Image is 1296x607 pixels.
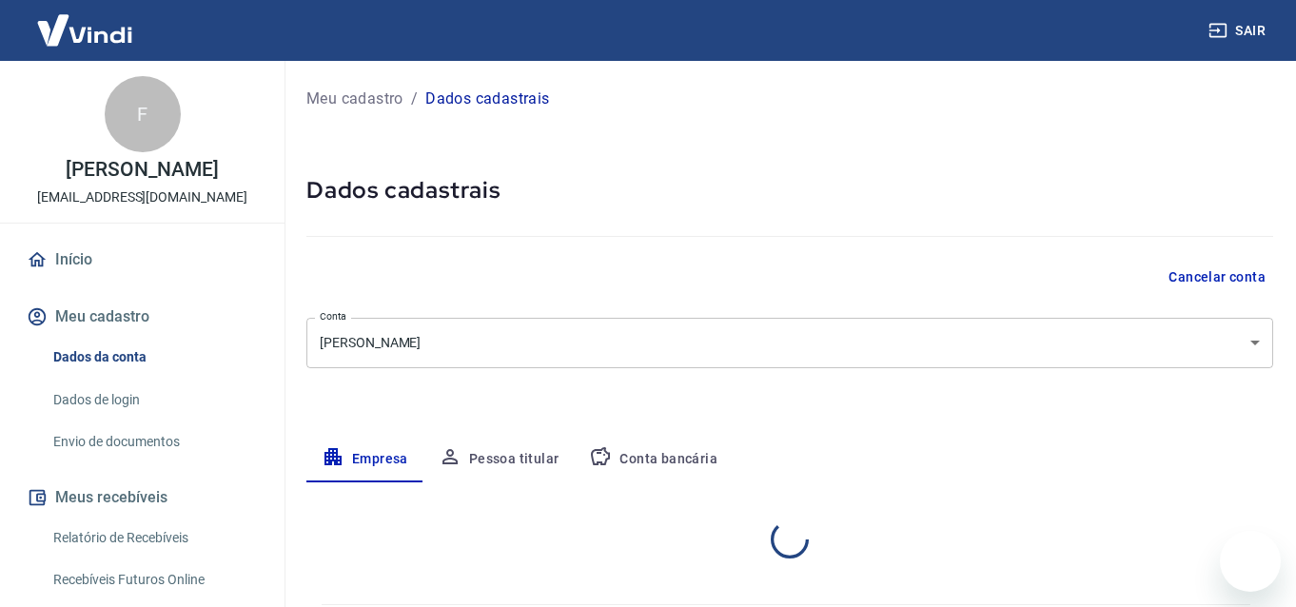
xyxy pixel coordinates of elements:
h5: Dados cadastrais [306,175,1273,206]
a: Início [23,239,262,281]
button: Pessoa titular [423,437,575,482]
button: Meu cadastro [23,296,262,338]
button: Meus recebíveis [23,477,262,519]
a: Meu cadastro [306,88,403,110]
div: [PERSON_NAME] [306,318,1273,368]
a: Dados de login [46,381,262,420]
a: Relatório de Recebíveis [46,519,262,558]
p: / [411,88,418,110]
button: Empresa [306,437,423,482]
a: Recebíveis Futuros Online [46,560,262,599]
button: Conta bancária [574,437,733,482]
p: [EMAIL_ADDRESS][DOMAIN_NAME] [37,187,247,207]
button: Cancelar conta [1161,260,1273,295]
iframe: Botão para abrir a janela de mensagens [1220,531,1281,592]
div: F [105,76,181,152]
button: Sair [1205,13,1273,49]
a: Envio de documentos [46,422,262,461]
p: [PERSON_NAME] [66,160,218,180]
p: Dados cadastrais [425,88,549,110]
a: Dados da conta [46,338,262,377]
img: Vindi [23,1,147,59]
label: Conta [320,309,346,323]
